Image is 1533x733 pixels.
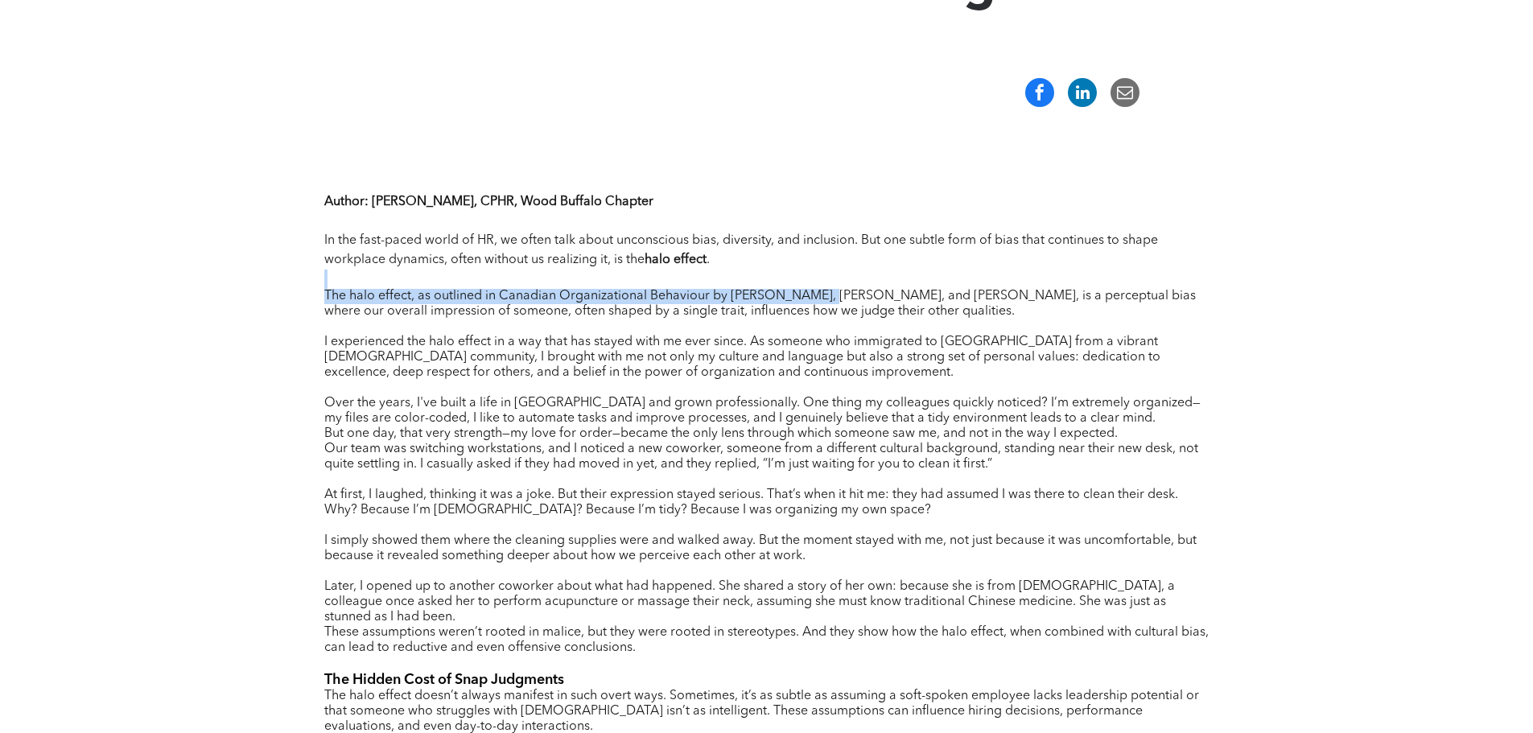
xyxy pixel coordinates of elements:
span: I simply showed them where the cleaning supplies were and walked away. But the moment stayed with... [324,534,1197,562]
span: Our team was switching workstations, and I noticed a new coworker, someone from a different cultu... [324,443,1198,471]
span: Over the years, I've built a life in [GEOGRAPHIC_DATA] and grown professionally. One thing my col... [324,397,1201,425]
span: Later, I opened up to another coworker about what had happened. She shared a story of her own: be... [324,580,1175,624]
span: At first, I laughed, thinking it was a joke. But their expression stayed serious. That’s when it ... [324,488,1178,517]
span: The Hidden Cost of Snap Judgments [324,673,564,687]
span: The halo effect doesn’t always manifest in such overt ways. Sometimes, it’s as subtle as assuming... [324,690,1199,733]
span: But one day, that very strength—my love for order—became the only lens through which someone saw ... [324,427,1118,440]
span: I experienced the halo effect in a way that has stayed with me ever since. As someone who immigra... [324,336,1160,379]
span: The halo effect, as outlined in Canadian Organizational Behaviour by [PERSON_NAME], [PERSON_NAME]... [324,290,1196,318]
p: In the fast-paced world of HR, we often talk about unconscious bias, diversity, and inclusion. Bu... [324,231,1210,270]
strong: : [PERSON_NAME], CPHR, Wood Buffalo Chapter [365,196,653,208]
span: These assumptions weren’t rooted in malice, but they were rooted in stereotypes. And they show ho... [324,626,1209,654]
strong: Author [324,196,365,208]
strong: halo effect [645,253,707,266]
